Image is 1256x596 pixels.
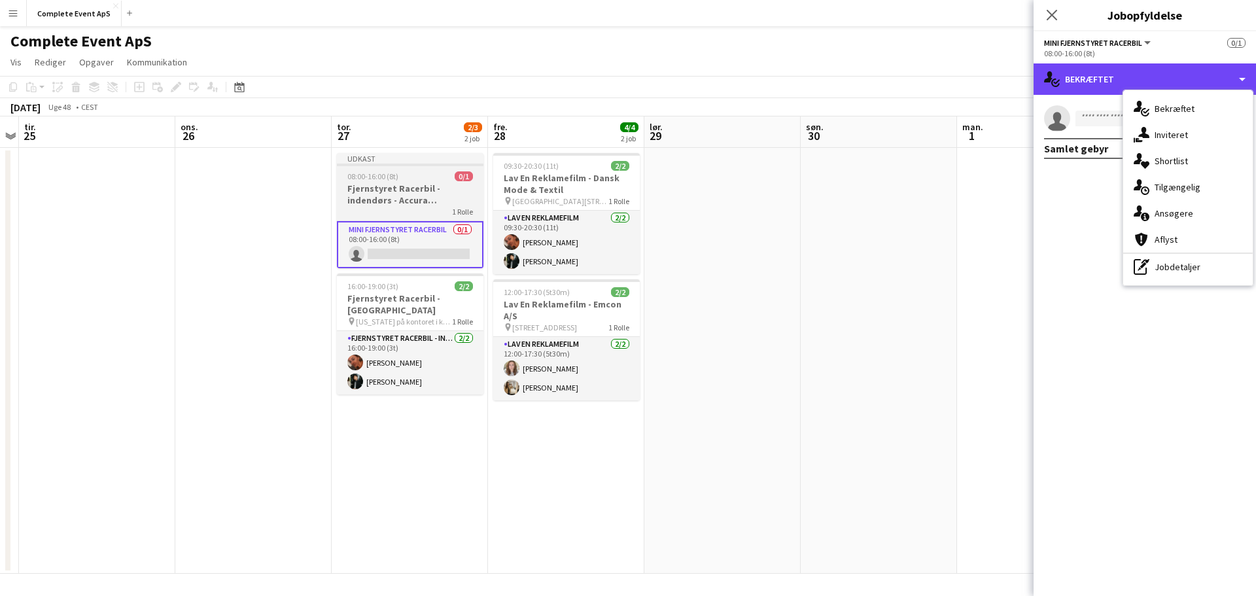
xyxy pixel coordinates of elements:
[804,128,824,143] span: 30
[1155,103,1195,114] span: Bekræftet
[337,292,483,316] h3: Fjernstyret Racerbil - [GEOGRAPHIC_DATA]
[74,54,119,71] a: Opgaver
[611,287,629,297] span: 2/2
[5,54,27,71] a: Vis
[335,128,351,143] span: 27
[24,121,36,133] span: tir.
[960,128,983,143] span: 1
[10,101,41,114] div: [DATE]
[127,56,187,68] span: Kommunikation
[512,323,577,332] span: [STREET_ADDRESS]
[452,207,473,217] span: 1 Rolle
[1044,48,1246,58] div: 08:00-16:00 (8t)
[179,128,198,143] span: 26
[493,153,640,274] app-job-card: 09:30-20:30 (11t)2/2Lav En Reklamefilm - Dansk Mode & Textil [GEOGRAPHIC_DATA][STREET_ADDRESS]1 R...
[347,171,398,181] span: 08:00-16:00 (8t)
[43,102,76,112] span: Uge 48
[356,317,452,326] span: [US_STATE] på kontoret i kælderen
[452,317,473,326] span: 1 Rolle
[337,153,483,164] div: Udkast
[10,31,152,51] h1: Complete Event ApS
[122,54,192,71] a: Kommunikation
[81,102,98,112] div: CEST
[1155,155,1188,167] span: Shortlist
[1227,38,1246,48] span: 0/1
[337,221,483,268] app-card-role: Mini Fjernstyret Racerbil0/108:00-16:00 (8t)
[1044,142,1108,155] div: Samlet gebyr
[650,121,663,133] span: lør.
[464,122,482,132] span: 2/3
[337,183,483,206] h3: Fjernstyret Racerbil - indendørs - Accura Advokatpartnerselskab
[337,153,483,268] app-job-card: Udkast08:00-16:00 (8t)0/1Fjernstyret Racerbil - indendørs - Accura Advokatpartnerselskab1 RolleMi...
[962,121,983,133] span: man.
[1044,38,1142,48] span: Mini Fjernstyret Racerbil
[464,133,481,143] div: 2 job
[1155,181,1200,193] span: Tilgængelig
[608,323,629,332] span: 1 Rolle
[1155,234,1177,245] span: Aflyst
[22,128,36,143] span: 25
[493,172,640,196] h3: Lav En Reklamefilm - Dansk Mode & Textil
[27,1,122,26] button: Complete Event ApS
[1034,63,1256,95] div: Bekræftet
[1034,7,1256,24] h3: Jobopfyldelse
[1155,129,1188,141] span: Inviteret
[10,56,22,68] span: Vis
[611,161,629,171] span: 2/2
[621,133,638,143] div: 2 job
[493,279,640,400] app-job-card: 12:00-17:30 (5t30m)2/2Lav En Reklamefilm - Emcon A/S [STREET_ADDRESS]1 RolleLav En Reklamefilm2/2...
[620,122,638,132] span: 4/4
[491,128,508,143] span: 28
[455,281,473,291] span: 2/2
[35,56,66,68] span: Rediger
[493,298,640,322] h3: Lav En Reklamefilm - Emcon A/S
[337,121,351,133] span: tor.
[337,273,483,394] app-job-card: 16:00-19:00 (3t)2/2Fjernstyret Racerbil - [GEOGRAPHIC_DATA] [US_STATE] på kontoret i kælderen1 Ro...
[347,281,398,291] span: 16:00-19:00 (3t)
[1155,207,1193,219] span: Ansøgere
[1123,254,1253,280] div: Jobdetaljer
[504,287,570,297] span: 12:00-17:30 (5t30m)
[493,337,640,400] app-card-role: Lav En Reklamefilm2/212:00-17:30 (5t30m)[PERSON_NAME][PERSON_NAME]
[504,161,559,171] span: 09:30-20:30 (11t)
[337,331,483,394] app-card-role: Fjernstyret Racerbil - indendørs2/216:00-19:00 (3t)[PERSON_NAME][PERSON_NAME]
[608,196,629,206] span: 1 Rolle
[79,56,114,68] span: Opgaver
[29,54,71,71] a: Rediger
[455,171,473,181] span: 0/1
[493,121,508,133] span: fre.
[493,211,640,274] app-card-role: Lav En Reklamefilm2/209:30-20:30 (11t)[PERSON_NAME][PERSON_NAME]
[181,121,198,133] span: ons.
[648,128,663,143] span: 29
[512,196,608,206] span: [GEOGRAPHIC_DATA][STREET_ADDRESS]
[1044,38,1153,48] button: Mini Fjernstyret Racerbil
[806,121,824,133] span: søn.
